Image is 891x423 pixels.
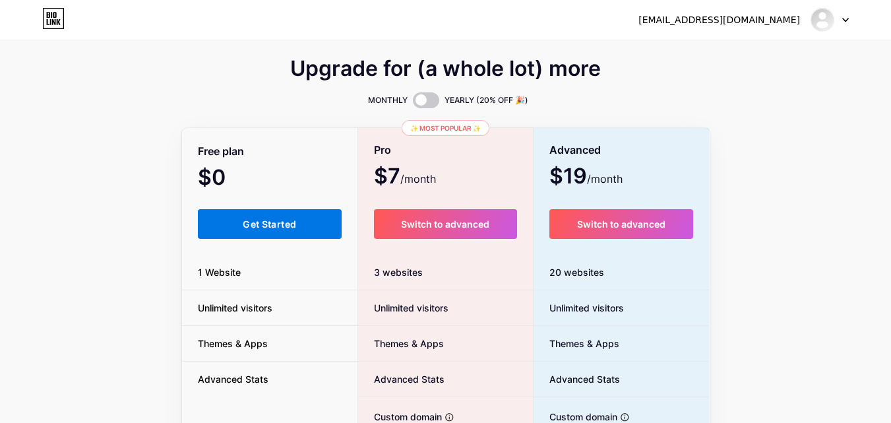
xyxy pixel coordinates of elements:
[182,301,288,315] span: Unlimited visitors
[549,168,623,187] span: $19
[374,168,436,187] span: $7
[400,171,436,187] span: /month
[810,7,835,32] img: laventech
[445,94,528,107] span: YEARLY (20% OFF 🎉)
[290,61,601,77] span: Upgrade for (a whole lot) more
[534,337,619,350] span: Themes & Apps
[358,301,448,315] span: Unlimited visitors
[374,209,517,239] button: Switch to advanced
[638,13,800,27] div: [EMAIL_ADDRESS][DOMAIN_NAME]
[368,94,408,107] span: MONTHLY
[549,139,601,162] span: Advanced
[587,171,623,187] span: /month
[402,120,489,136] div: ✨ Most popular ✨
[534,255,710,290] div: 20 websites
[534,301,624,315] span: Unlimited visitors
[549,209,694,239] button: Switch to advanced
[198,209,342,239] button: Get Started
[182,337,284,350] span: Themes & Apps
[401,218,489,230] span: Switch to advanced
[358,337,444,350] span: Themes & Apps
[198,140,244,163] span: Free plan
[358,372,445,386] span: Advanced Stats
[198,170,261,188] span: $0
[374,139,391,162] span: Pro
[182,372,284,386] span: Advanced Stats
[243,218,296,230] span: Get Started
[534,372,620,386] span: Advanced Stats
[182,265,257,279] span: 1 Website
[577,218,665,230] span: Switch to advanced
[358,255,533,290] div: 3 websites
